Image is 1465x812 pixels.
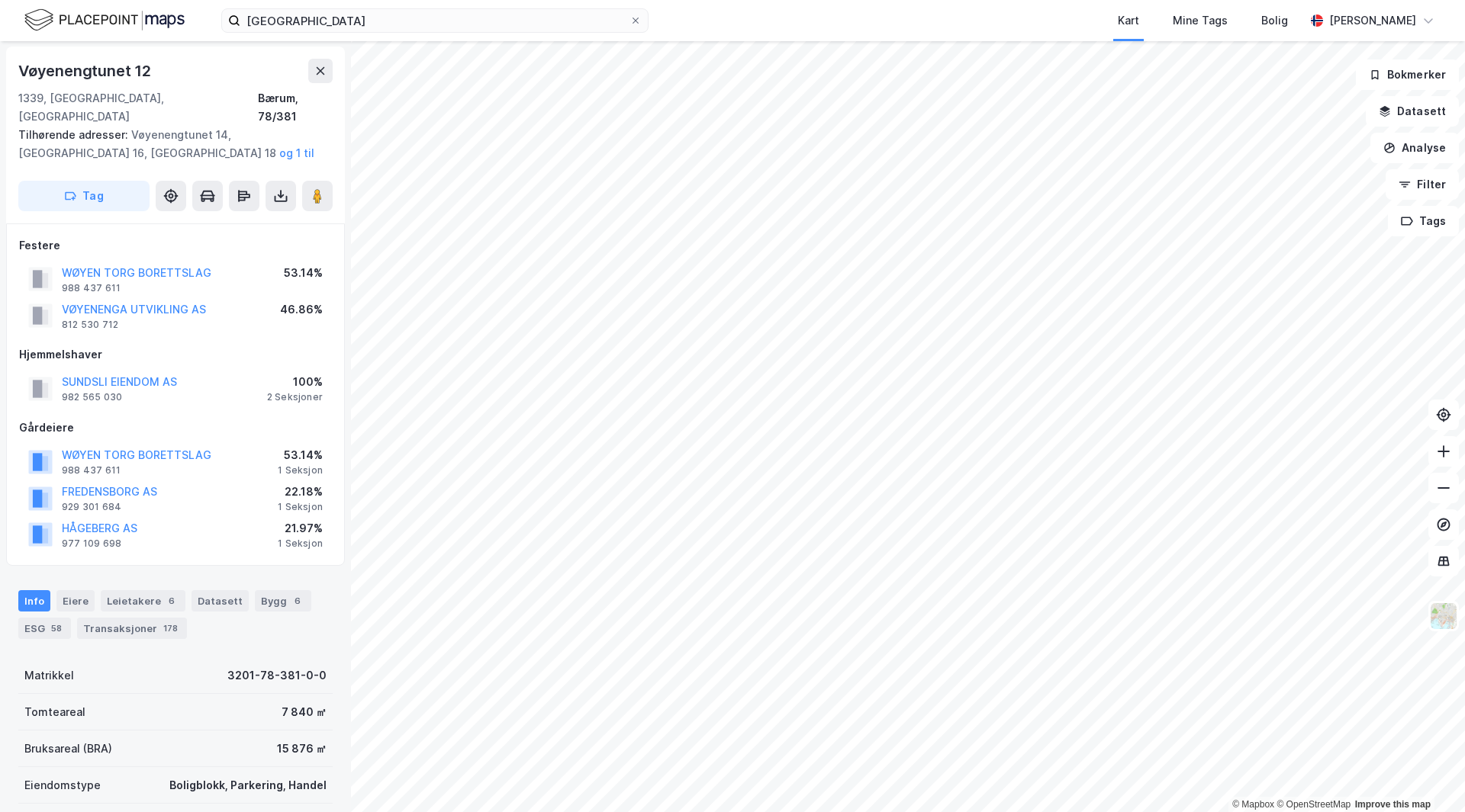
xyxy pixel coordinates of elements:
[1366,96,1459,127] button: Datasett
[267,391,323,403] div: 2 Seksjoner
[1356,59,1459,90] button: Bokmerker
[24,666,74,685] div: Matrikkel
[48,621,65,636] div: 58
[255,590,311,611] div: Bygg
[62,319,118,331] div: 812 530 712
[18,59,154,83] div: Vøyenengtunet 12
[1386,169,1459,200] button: Filter
[62,391,122,403] div: 982 565 030
[258,89,333,126] div: Bærum, 78/381
[24,703,85,721] div: Tomteareal
[19,236,332,255] div: Festere
[56,590,95,611] div: Eiere
[160,621,181,636] div: 178
[101,590,185,611] div: Leietakere
[278,446,323,464] div: 53.14%
[19,345,332,364] div: Hjemmelshaver
[18,618,71,639] div: ESG
[18,181,150,211] button: Tag
[18,126,320,162] div: Vøyenengtunet 14, [GEOGRAPHIC_DATA] 16, [GEOGRAPHIC_DATA] 18
[192,590,249,611] div: Datasett
[267,373,323,391] div: 100%
[19,419,332,437] div: Gårdeiere
[290,593,305,608] div: 6
[18,590,50,611] div: Info
[227,666,327,685] div: 3201-78-381-0-0
[62,282,121,294] div: 988 437 611
[278,464,323,477] div: 1 Seksjon
[278,501,323,513] div: 1 Seksjon
[77,618,187,639] div: Transaksjoner
[169,776,327,794] div: Boligblokk, Parkering, Handel
[62,538,121,550] div: 977 109 698
[164,593,179,608] div: 6
[1277,799,1351,810] a: OpenStreetMap
[18,89,258,126] div: 1339, [GEOGRAPHIC_DATA], [GEOGRAPHIC_DATA]
[282,703,327,721] div: 7 840 ㎡
[24,7,185,34] img: logo.f888ab2527a4732fd821a326f86c7f29.svg
[18,128,131,141] span: Tilhørende adresser:
[62,464,121,477] div: 988 437 611
[240,9,629,32] input: Søk på adresse, matrikkel, gårdeiere, leietakere eller personer
[278,483,323,501] div: 22.18%
[278,519,323,538] div: 21.97%
[1118,11,1139,30] div: Kart
[24,776,101,794] div: Eiendomstype
[24,740,112,758] div: Bruksareal (BRA)
[62,501,121,513] div: 929 301 684
[284,264,323,282] div: 53.14%
[1329,11,1416,30] div: [PERSON_NAME]
[1388,206,1459,236] button: Tags
[1355,799,1431,810] a: Improve this map
[1429,602,1458,631] img: Z
[1261,11,1288,30] div: Bolig
[1389,739,1465,812] iframe: Chat Widget
[1370,133,1459,163] button: Analyse
[278,538,323,550] div: 1 Seksjon
[1232,799,1274,810] a: Mapbox
[280,300,323,319] div: 46.86%
[277,740,327,758] div: 15 876 ㎡
[1173,11,1228,30] div: Mine Tags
